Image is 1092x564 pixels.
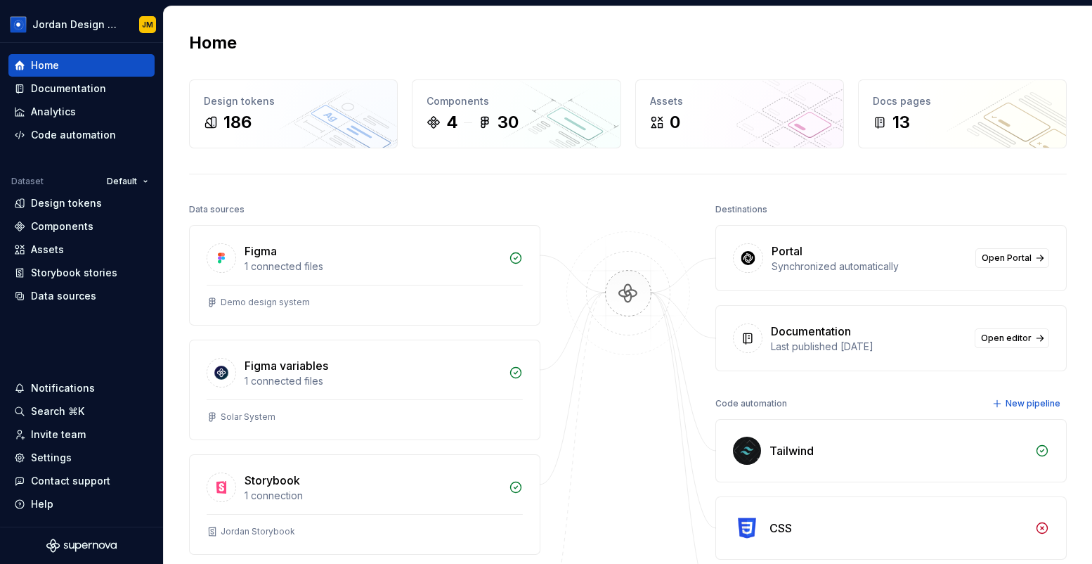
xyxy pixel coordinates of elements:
[31,404,84,418] div: Search ⌘K
[142,19,153,30] div: JM
[245,243,277,259] div: Figma
[31,105,76,119] div: Analytics
[412,79,620,148] a: Components430
[189,200,245,219] div: Data sources
[245,472,300,489] div: Storybook
[31,219,93,233] div: Components
[981,333,1032,344] span: Open editor
[107,176,137,187] span: Default
[498,111,519,134] div: 30
[8,77,155,100] a: Documentation
[245,489,500,503] div: 1 connection
[715,394,787,414] div: Code automation
[31,451,72,465] div: Settings
[8,377,155,399] button: Notifications
[670,111,680,134] div: 0
[771,340,966,354] div: Last published [DATE]
[8,423,155,446] a: Invite team
[8,493,155,515] button: Help
[446,111,458,134] div: 4
[223,111,252,134] div: 186
[858,79,1067,148] a: Docs pages13
[988,394,1067,414] button: New pipeline
[3,9,160,39] button: Jordan Design SystemJM
[31,58,59,72] div: Home
[31,196,102,210] div: Design tokens
[769,520,792,537] div: CSS
[11,176,44,187] div: Dataset
[31,289,96,303] div: Data sources
[873,94,1052,108] div: Docs pages
[650,94,829,108] div: Assets
[100,172,155,191] button: Default
[975,248,1049,268] a: Open Portal
[427,94,606,108] div: Components
[8,285,155,307] a: Data sources
[32,18,122,32] div: Jordan Design System
[245,374,500,388] div: 1 connected files
[771,323,851,340] div: Documentation
[31,497,53,511] div: Help
[8,124,155,146] a: Code automation
[221,297,310,308] div: Demo design system
[8,447,155,469] a: Settings
[31,428,86,442] div: Invite team
[8,238,155,261] a: Assets
[1006,398,1060,409] span: New pipeline
[715,200,767,219] div: Destinations
[8,262,155,284] a: Storybook stories
[982,252,1032,264] span: Open Portal
[769,442,814,459] div: Tailwind
[204,94,383,108] div: Design tokens
[772,259,967,274] div: Synchronized automatically
[31,243,64,257] div: Assets
[31,266,117,280] div: Storybook stories
[31,82,106,96] div: Documentation
[189,79,398,148] a: Design tokens186
[8,54,155,77] a: Home
[46,539,117,553] svg: Supernova Logo
[245,357,328,374] div: Figma variables
[8,192,155,214] a: Design tokens
[8,101,155,123] a: Analytics
[892,111,910,134] div: 13
[8,400,155,423] button: Search ⌘K
[189,225,540,326] a: Figma1 connected filesDemo design system
[189,340,540,440] a: Figma variables1 connected filesSolar System
[8,215,155,238] a: Components
[31,381,95,395] div: Notifications
[772,243,802,259] div: Portal
[221,411,275,423] div: Solar System
[635,79,844,148] a: Assets0
[221,526,295,537] div: Jordan Storybook
[189,32,237,54] h2: Home
[31,474,110,488] div: Contact support
[975,328,1049,348] a: Open editor
[31,128,116,142] div: Code automation
[10,16,27,33] img: 049812b6-2877-400d-9dc9-987621144c16.png
[245,259,500,274] div: 1 connected files
[8,470,155,492] button: Contact support
[189,454,540,555] a: Storybook1 connectionJordan Storybook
